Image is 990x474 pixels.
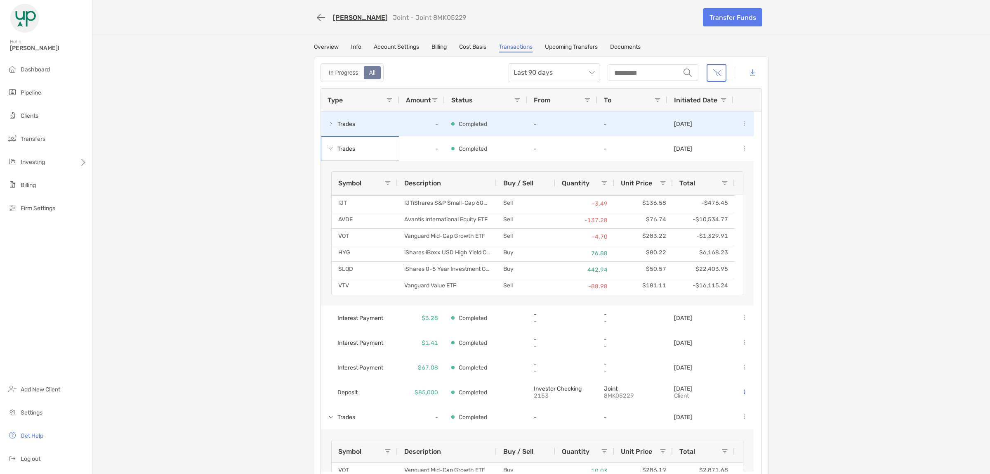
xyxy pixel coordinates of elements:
[614,278,673,294] div: $181.11
[332,245,398,261] div: HYG
[321,63,384,82] div: segmented control
[398,212,497,228] div: Avantis International Equity ETF
[21,66,50,73] span: Dashboard
[604,318,661,325] p: -
[503,448,533,455] span: Buy / Sell
[7,64,17,74] img: dashboard icon
[459,363,487,373] p: Completed
[7,180,17,190] img: billing icon
[422,338,438,348] p: $1.41
[459,338,487,348] p: Completed
[7,203,17,213] img: firm-settings icon
[604,367,661,374] p: -
[604,343,661,350] p: -
[398,278,497,294] div: Vanguard Value ETF
[398,196,497,212] div: IJTiShares S&P Small-Cap 600 Growth ETF
[7,407,17,417] img: settings icon
[604,392,661,399] p: 8MK05229
[614,262,673,278] div: $50.57
[21,409,42,416] span: Settings
[514,64,594,82] span: Last 90 days
[614,196,673,212] div: $136.58
[7,453,17,463] img: logout icon
[674,121,692,128] p: [DATE]
[328,96,343,104] span: Type
[562,281,608,292] p: -88.98
[21,455,40,462] span: Log out
[418,363,438,373] p: $67.08
[332,229,398,245] div: VOT
[337,311,383,325] span: Interest Payment
[562,199,608,209] p: -3.49
[674,315,692,322] p: [DATE]
[610,43,641,52] a: Documents
[545,43,598,52] a: Upcoming Transfers
[499,43,533,52] a: Transactions
[562,265,608,275] p: 442.94
[674,364,692,371] p: [DATE]
[604,311,661,318] p: -
[7,430,17,440] img: get-help icon
[7,133,17,143] img: transfers icon
[497,196,555,212] div: Sell
[415,387,438,398] p: $85,000
[21,89,41,96] span: Pipeline
[674,392,692,399] p: client
[534,145,591,152] p: -
[614,212,673,228] div: $76.74
[614,245,673,261] div: $80.22
[497,212,555,228] div: Sell
[398,245,497,261] div: iShares iBoxx USD High Yield Corporate Bond ETF
[497,245,555,261] div: Buy
[534,392,591,399] p: 2153
[674,96,717,104] span: Initiated Date
[604,414,661,421] p: -
[21,112,38,119] span: Clients
[604,360,661,367] p: -
[404,179,441,187] span: Description
[674,145,692,152] p: [DATE]
[459,412,487,422] p: Completed
[459,119,487,129] p: Completed
[337,117,355,131] span: Trades
[459,387,487,398] p: Completed
[534,414,591,421] p: -
[684,69,692,77] img: input icon
[351,43,361,52] a: Info
[10,3,40,33] img: Zoe Logo
[337,361,383,374] span: Interest Payment
[673,262,735,278] div: $22,403.95
[406,96,431,104] span: Amount
[399,111,445,136] div: -
[459,43,486,52] a: Cost Basis
[21,386,60,393] span: Add New Client
[703,8,762,26] a: Transfer Funds
[621,448,652,455] span: Unit Price
[7,156,17,166] img: investing icon
[365,67,380,78] div: All
[534,360,591,367] p: -
[562,215,608,225] p: -137.28
[314,43,339,52] a: Overview
[604,145,661,152] p: -
[674,385,692,392] p: [DATE]
[534,311,591,318] p: -
[604,336,661,343] p: -
[324,67,363,78] div: In Progress
[604,121,661,128] p: -
[534,121,591,128] p: -
[614,229,673,245] div: $283.22
[534,343,591,350] p: -
[497,262,555,278] div: Buy
[604,385,661,392] p: Joint
[332,212,398,228] div: AVDE
[497,278,555,294] div: Sell
[337,142,355,156] span: Trades
[503,179,533,187] span: Buy / Sell
[604,96,611,104] span: To
[399,405,445,429] div: -
[451,96,473,104] span: Status
[10,45,87,52] span: [PERSON_NAME]!
[21,205,55,212] span: Firm Settings
[534,96,550,104] span: From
